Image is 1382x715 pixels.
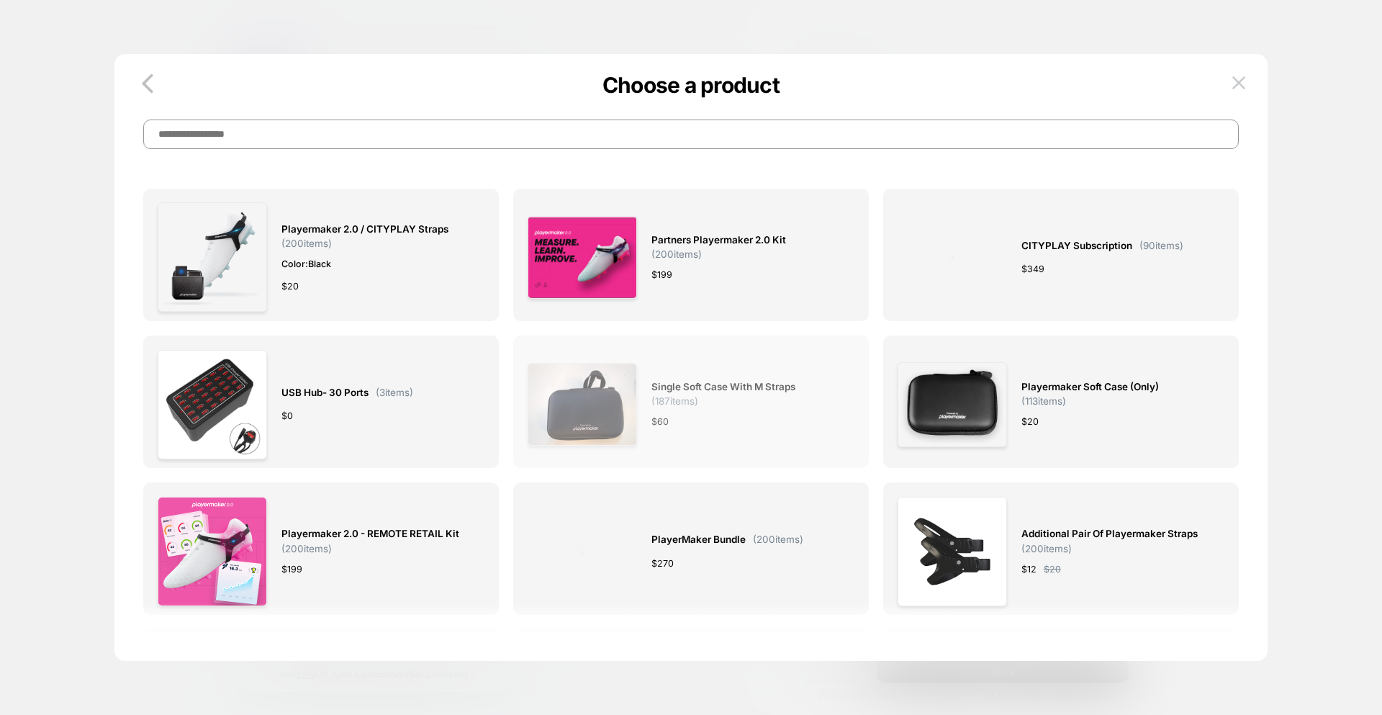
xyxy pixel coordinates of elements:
span: $ 20 [1021,414,1039,429]
span: Additional Pair of Playermaker Straps [1021,526,1198,542]
span: Playermaker soft case (only) [1021,379,1159,395]
button: Reduce item quantity by one [151,353,171,379]
span: $0.00 [68,421,96,434]
span: ( 200 items) [753,534,803,545]
span: Use Code: [102,622,183,634]
span: $ 349 [1021,261,1044,276]
span: ( 200 items) [1021,543,1072,554]
em: save15 [150,622,183,634]
span: + [181,366,186,377]
u: 15% [64,623,83,634]
p: Choose a product [114,72,1268,98]
span: at Checkout [183,623,236,634]
span: − [158,366,164,377]
div: Get15%Off -Use Code:save15at Checkout [14,610,271,646]
span: Get Off - [49,623,102,634]
img: image_19.png [898,362,1007,447]
span: CITYPLAY Subscription [1021,238,1132,254]
span: $ 20 [1044,562,1061,577]
img: straps_8b8d2b7b-0e00-4bc5-8c70-c36c9d7e7aa1.jpg [898,497,1007,606]
button: Increase item quantity by one [174,353,194,379]
span: "Close (esc)" [7,526,63,536]
span: $ 12 [1021,562,1036,577]
span: ( 113 items) [1021,395,1066,407]
span: Single Soft Case with M straps [651,379,795,395]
